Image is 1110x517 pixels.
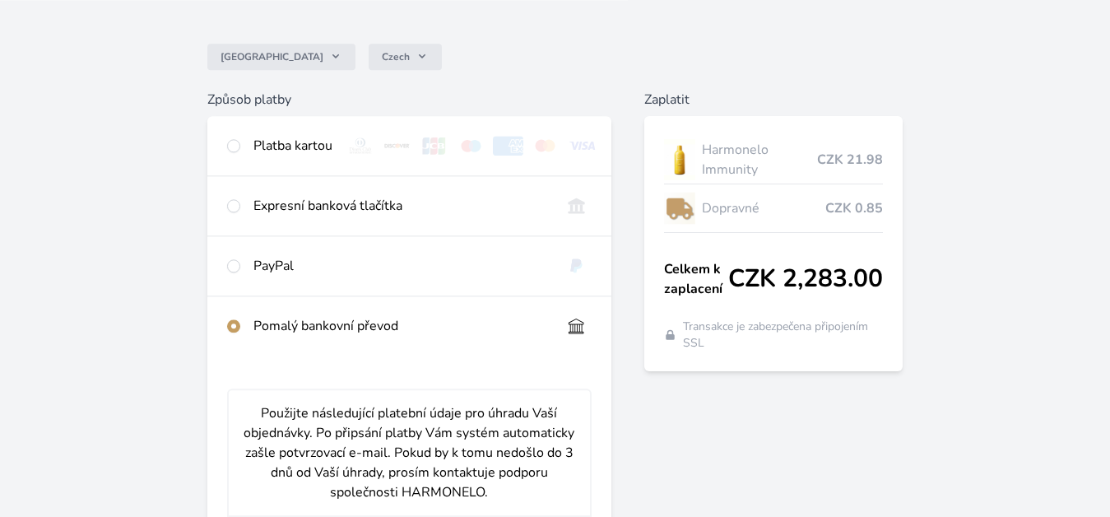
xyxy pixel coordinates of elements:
[456,136,486,156] img: maestro.svg
[346,136,376,156] img: diners.svg
[664,139,695,180] img: IMMUNITY_se_stinem_x-lo.jpg
[825,198,883,218] span: CZK 0.85
[644,90,903,109] h6: Zaplatit
[221,50,323,63] span: [GEOGRAPHIC_DATA]
[702,198,826,218] span: Dopravné
[817,150,883,170] span: CZK 21.98
[561,316,592,336] img: bankTransfer_IBAN.svg
[664,259,728,299] span: Celkem k zaplacení
[382,50,410,63] span: Czech
[530,136,560,156] img: mc.svg
[207,90,612,109] h6: Způsob platby
[493,136,523,156] img: amex.svg
[253,316,549,336] div: Pomalý bankovní převod
[382,136,412,156] img: discover.svg
[664,188,695,229] img: delivery-lo.png
[561,256,592,276] img: paypal.svg
[728,264,883,294] span: CZK 2,283.00
[419,136,449,156] img: jcb.svg
[242,403,578,502] p: Použijte následující platební údaje pro úhradu Vaší objednávky. Po připsání platby Vám systém aut...
[702,140,818,179] span: Harmonelo Immunity
[253,196,549,216] div: Expresní banková tlačítka
[253,136,332,156] div: Platba kartou
[683,319,883,352] span: Transakce je zabezpečena připojením SSL
[253,256,549,276] div: PayPal
[369,44,442,70] button: Czech
[207,44,355,70] button: [GEOGRAPHIC_DATA]
[561,196,592,216] img: onlineBanking_CZ.svg
[567,136,597,156] img: visa.svg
